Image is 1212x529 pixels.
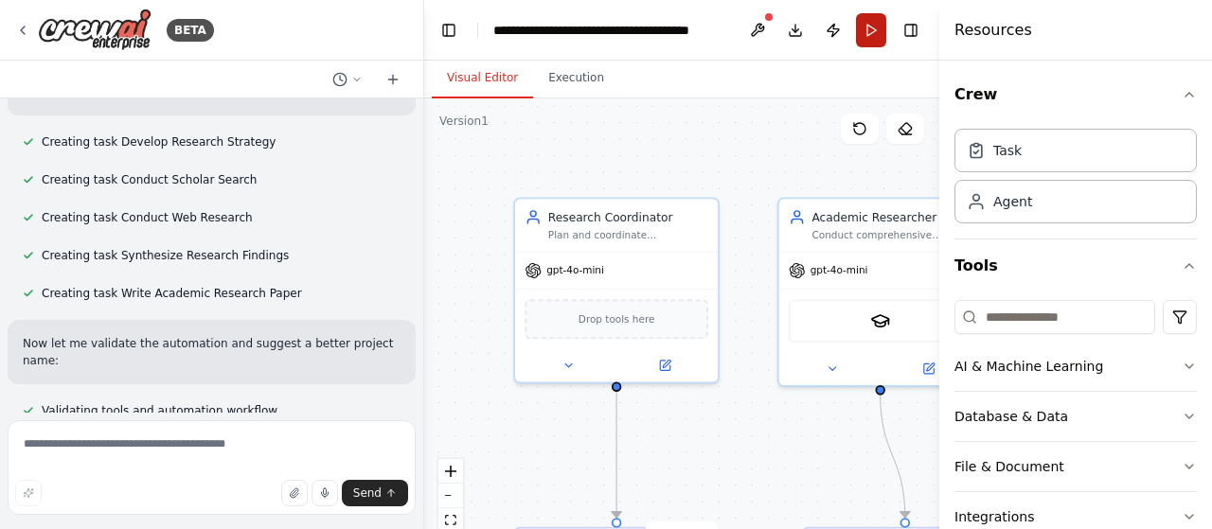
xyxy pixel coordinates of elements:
[167,19,214,42] div: BETA
[811,229,971,242] div: Conduct comprehensive research on {research_topic} using multiple sources including scholarly lit...
[546,264,604,277] span: gpt-4o-mini
[42,403,277,418] span: Validating tools and automation workflow
[954,392,1197,441] button: Database & Data
[993,141,1022,160] div: Task
[548,209,708,225] div: Research Coordinator
[493,21,706,40] nav: breadcrumb
[608,391,624,518] g: Edge from 81d69331-be6f-4cb8-9017-557901b97206 to 666f7b48-4c43-447d-a3f0-d2614c4dd982
[954,19,1032,42] h4: Resources
[777,198,984,387] div: Academic ResearcherConduct comprehensive research on {research_topic} using multiple sources incl...
[42,248,289,263] span: Creating task Synthesize Research Findings
[42,286,302,301] span: Creating task Write Academic Research Paper
[42,172,257,187] span: Creating task Conduct Scholar Search
[618,356,711,376] button: Open in side panel
[954,239,1197,292] button: Tools
[954,407,1068,426] div: Database & Data
[436,17,462,44] button: Hide left sidebar
[513,198,720,384] div: Research CoordinatorPlan and coordinate comprehensive research strategy for {research_topic} at {...
[898,17,924,44] button: Hide right sidebar
[579,311,655,327] span: Drop tools here
[438,459,463,484] button: zoom in
[954,342,1197,391] button: AI & Machine Learning
[811,209,971,225] div: Academic Researcher
[432,59,533,98] button: Visual Editor
[882,359,974,379] button: Open in side panel
[533,59,619,98] button: Execution
[342,480,408,506] button: Send
[993,192,1032,211] div: Agent
[954,357,1103,376] div: AI & Machine Learning
[811,264,868,277] span: gpt-4o-mini
[954,121,1197,238] div: Crew
[42,134,276,150] span: Creating task Develop Research Strategy
[325,68,370,91] button: Switch to previous chat
[353,485,382,501] span: Send
[954,507,1034,526] div: Integrations
[378,68,408,91] button: Start a new chat
[438,484,463,508] button: zoom out
[872,395,914,518] g: Edge from 70fcfb6d-ff18-478d-984e-6be81b7a57c8 to 0e56bd71-d493-4a9c-baf9-8709abe3c0e5
[548,229,708,242] div: Plan and coordinate comprehensive research strategy for {research_topic} at {academic_level} leve...
[312,480,338,506] button: Click to speak your automation idea
[23,335,401,369] p: Now let me validate the automation and suggest a better project name:
[38,9,151,51] img: Logo
[870,311,890,331] img: SerplyScholarSearchTool
[281,480,308,506] button: Upload files
[439,114,489,129] div: Version 1
[42,210,253,225] span: Creating task Conduct Web Research
[954,457,1064,476] div: File & Document
[954,68,1197,121] button: Crew
[954,442,1197,491] button: File & Document
[15,480,42,506] button: Improve this prompt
